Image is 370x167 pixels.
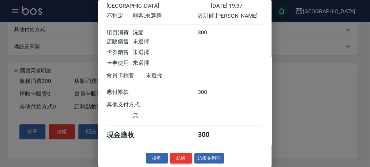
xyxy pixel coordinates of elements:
[107,12,133,20] div: 不指定
[133,49,198,56] div: 未選擇
[146,153,168,164] button: 掛單
[107,60,133,67] div: 卡券使用
[107,2,211,9] div: [GEOGRAPHIC_DATA]
[170,153,192,164] button: 結帳
[107,89,133,96] div: 應付帳款
[107,38,133,45] div: 店販銷售
[107,101,159,108] div: 其他支付方式
[198,29,224,36] div: 300
[198,89,224,96] div: 300
[211,2,263,9] div: [DATE] 19:37
[107,130,146,140] div: 現金應收
[133,60,198,67] div: 未選擇
[133,29,198,36] div: 洗髮
[146,72,211,79] div: 未選擇
[133,12,198,20] div: 顧客: 未選擇
[107,29,133,36] div: 項目消費
[198,130,224,140] div: 300
[133,112,198,119] div: 無
[133,38,198,45] div: 未選擇
[107,49,133,56] div: 卡券銷售
[194,153,225,164] button: 結帳並列印
[107,72,146,79] div: 會員卡銷售
[198,12,263,20] div: 設計師: [PERSON_NAME]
